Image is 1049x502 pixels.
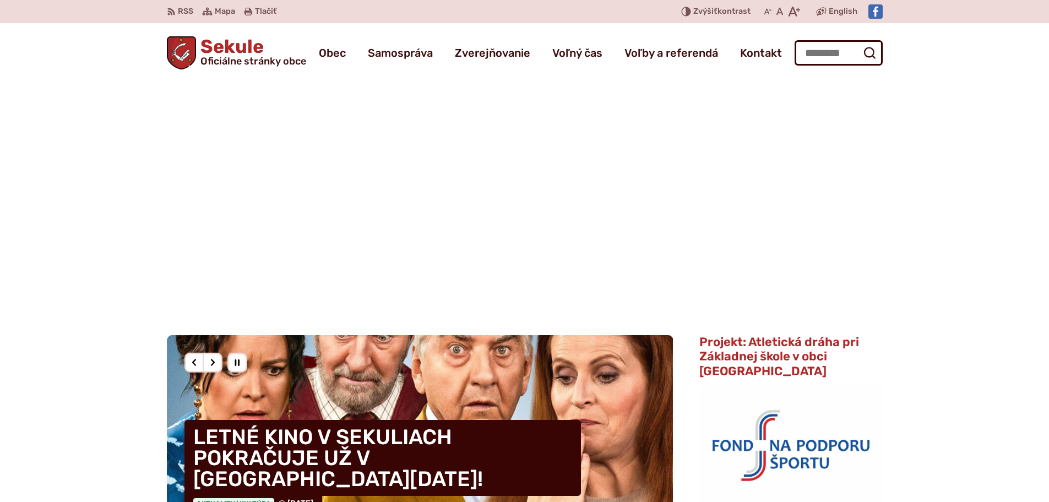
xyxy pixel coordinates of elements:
[740,37,782,68] a: Kontakt
[699,334,859,379] span: Projekt: Atletická dráha pri Základnej škole v obci [GEOGRAPHIC_DATA]
[196,37,306,66] h1: Sekule
[215,5,235,18] span: Mapa
[255,7,276,17] span: Tlačiť
[829,5,857,18] span: English
[693,7,718,16] span: Zvýšiť
[827,5,860,18] a: English
[184,420,581,496] h4: LETNÉ KINO V SEKULIACH POKRAČUJE UŽ V [GEOGRAPHIC_DATA][DATE]!
[868,4,883,19] img: Prejsť na Facebook stránku
[200,56,306,66] span: Oficiálne stránky obce
[167,36,197,69] img: Prejsť na domovskú stránku
[184,353,204,373] div: Predošlý slajd
[368,37,433,68] a: Samospráva
[167,36,307,69] a: Logo Sekule, prejsť na domovskú stránku.
[552,37,602,68] a: Voľný čas
[624,37,718,68] a: Voľby a referendá
[693,7,751,17] span: kontrast
[227,353,247,373] div: Pozastaviť pohyb slajdera
[319,37,346,68] a: Obec
[203,353,222,373] div: Nasledujúci slajd
[455,37,530,68] a: Zverejňovanie
[178,5,193,18] span: RSS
